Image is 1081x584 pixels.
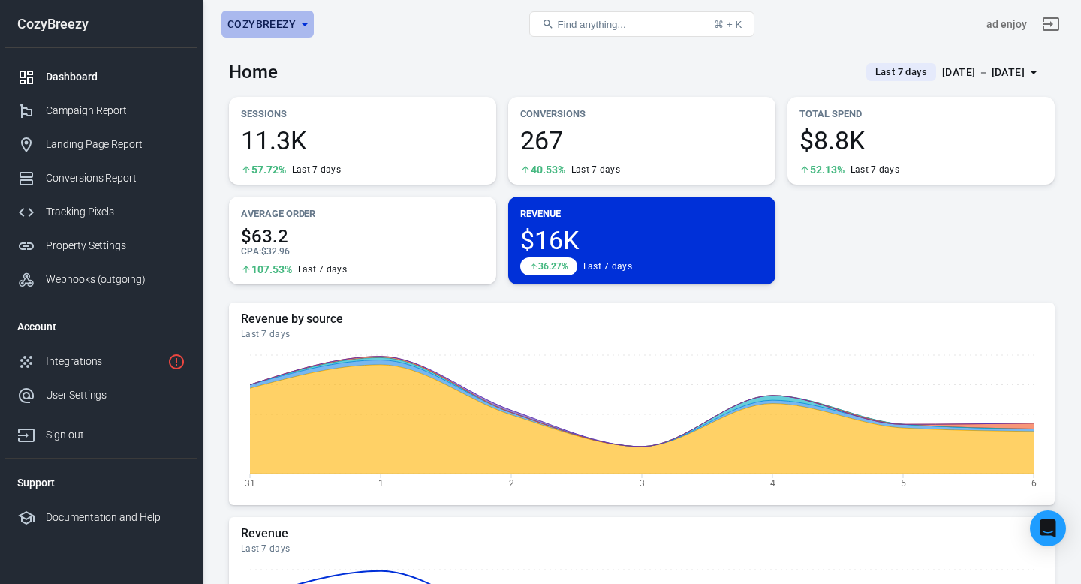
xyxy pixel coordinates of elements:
li: Account [5,309,197,345]
div: Last 7 days [241,328,1043,340]
span: CozyBreezy [227,15,296,34]
div: Sign out [46,427,185,443]
li: Support [5,465,197,501]
a: Campaign Report [5,94,197,128]
a: Sign out [1033,6,1069,42]
tspan: 4 [770,477,775,488]
div: Last 7 days [241,543,1043,555]
div: Conversions Report [46,170,185,186]
h3: Home [229,62,278,83]
a: User Settings [5,378,197,412]
tspan: 1 [378,477,384,488]
span: $63.2 [241,227,484,245]
span: 52.13% [810,164,845,175]
div: Last 7 days [583,260,632,272]
div: Dashboard [46,69,185,85]
span: $8.8K [799,128,1043,153]
a: Dashboard [5,60,197,94]
div: Last 7 days [292,164,341,176]
div: Documentation and Help [46,510,185,525]
div: [DATE] － [DATE] [942,63,1025,82]
h5: Revenue [241,526,1043,541]
div: Campaign Report [46,103,185,119]
span: 36.27% [538,262,568,271]
button: CozyBreezy [221,11,314,38]
svg: 3 networks not verified yet [167,353,185,371]
span: 40.53% [531,164,565,175]
p: Revenue [520,206,763,221]
div: User Settings [46,387,185,403]
tspan: 31 [245,477,255,488]
tspan: 3 [640,477,645,488]
p: Conversions [520,106,763,122]
span: CPA : [241,246,261,257]
div: Property Settings [46,238,185,254]
span: $32.96 [261,246,290,257]
p: Total Spend [799,106,1043,122]
span: Find anything... [557,19,625,30]
a: Webhooks (outgoing) [5,263,197,297]
tspan: 5 [901,477,906,488]
div: Open Intercom Messenger [1030,510,1066,546]
button: Find anything...⌘ + K [529,11,754,37]
div: Last 7 days [298,263,347,275]
span: 57.72% [251,164,286,175]
button: Last 7 days[DATE] － [DATE] [854,60,1055,85]
a: Conversions Report [5,161,197,195]
p: Average Order [241,206,484,221]
tspan: 2 [509,477,514,488]
span: $16K [520,227,763,253]
div: Tracking Pixels [46,204,185,220]
div: Account id: 80ocPmht [986,17,1027,32]
a: Tracking Pixels [5,195,197,229]
a: Landing Page Report [5,128,197,161]
a: Sign out [5,412,197,452]
div: Last 7 days [571,164,620,176]
span: 267 [520,128,763,153]
div: ⌘ + K [714,19,742,30]
p: Sessions [241,106,484,122]
div: Webhooks (outgoing) [46,272,185,287]
div: Landing Page Report [46,137,185,152]
div: CozyBreezy [5,17,197,31]
a: Integrations [5,345,197,378]
div: Last 7 days [851,164,899,176]
span: Last 7 days [869,65,933,80]
tspan: 6 [1031,477,1037,488]
div: Integrations [46,354,161,369]
span: 11.3K [241,128,484,153]
h5: Revenue by source [241,312,1043,327]
a: Property Settings [5,229,197,263]
span: 107.53% [251,264,292,275]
